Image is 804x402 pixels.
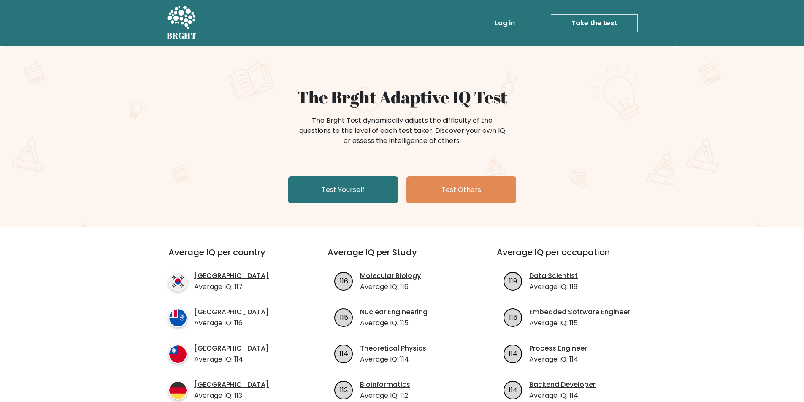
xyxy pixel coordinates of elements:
[491,15,518,32] a: Log in
[168,272,187,291] img: country
[551,14,638,32] a: Take the test
[297,116,508,146] div: The Brght Test dynamically adjusts the difficulty of the questions to the level of each test take...
[168,381,187,400] img: country
[497,247,646,267] h3: Average IQ per occupation
[168,247,297,267] h3: Average IQ per country
[509,312,517,322] text: 115
[529,271,578,281] a: Data Scientist
[360,307,428,317] a: Nuclear Engineering
[194,271,269,281] a: [GEOGRAPHIC_DATA]
[529,380,596,390] a: Backend Developer
[194,282,269,292] p: Average IQ: 117
[194,343,269,353] a: [GEOGRAPHIC_DATA]
[529,282,578,292] p: Average IQ: 119
[167,3,197,43] a: BRGHT
[509,385,517,394] text: 114
[529,354,587,364] p: Average IQ: 114
[406,176,516,203] a: Test Others
[360,271,421,281] a: Molecular Biology
[168,345,187,364] img: country
[167,31,197,41] h5: BRGHT
[529,391,596,401] p: Average IQ: 114
[288,176,398,203] a: Test Yourself
[339,348,348,358] text: 114
[529,307,630,317] a: Embedded Software Engineer
[360,318,428,328] p: Average IQ: 115
[194,354,269,364] p: Average IQ: 114
[360,391,410,401] p: Average IQ: 112
[168,308,187,327] img: country
[340,312,348,322] text: 115
[194,307,269,317] a: [GEOGRAPHIC_DATA]
[340,385,348,394] text: 112
[529,343,587,353] a: Process Engineer
[360,354,426,364] p: Average IQ: 114
[360,343,426,353] a: Theoretical Physics
[194,391,269,401] p: Average IQ: 113
[509,348,517,358] text: 114
[194,380,269,390] a: [GEOGRAPHIC_DATA]
[328,247,476,267] h3: Average IQ per Study
[360,282,421,292] p: Average IQ: 116
[509,276,517,286] text: 119
[529,318,630,328] p: Average IQ: 115
[340,276,348,286] text: 116
[360,380,410,390] a: Bioinformatics
[196,87,608,107] h1: The Brght Adaptive IQ Test
[194,318,269,328] p: Average IQ: 116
